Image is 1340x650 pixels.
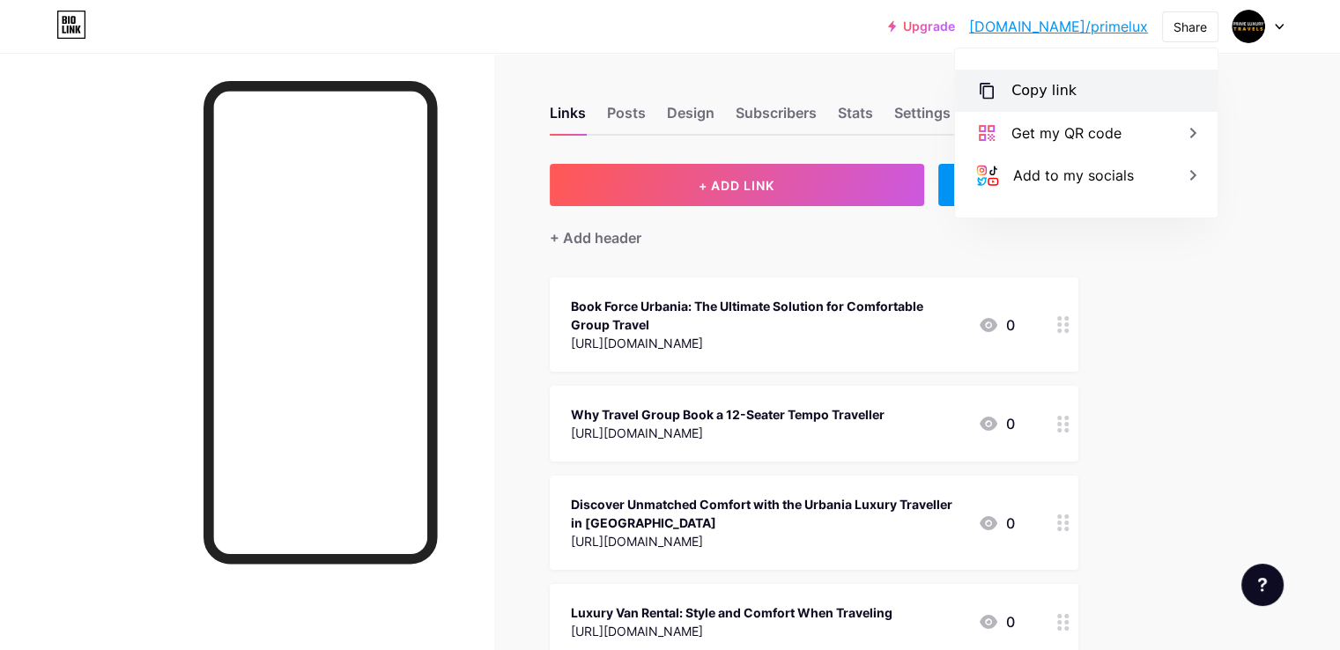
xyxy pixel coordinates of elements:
div: 0 [978,314,1015,336]
div: Subscribers [736,102,817,134]
a: [DOMAIN_NAME]/primelux [969,16,1148,37]
button: + ADD LINK [550,164,924,206]
div: Get my QR code [1011,122,1122,144]
div: Share [1173,18,1207,36]
div: 0 [978,413,1015,434]
a: Upgrade [888,19,955,33]
div: Why Travel Group Book a 12-Seater Tempo Traveller [571,405,885,424]
img: Prime Luxury Travels [1232,10,1265,43]
div: Copy link [1011,80,1077,101]
div: [URL][DOMAIN_NAME] [571,334,964,352]
div: Stats [838,102,873,134]
div: Links [550,102,586,134]
div: [URL][DOMAIN_NAME] [571,622,892,640]
div: 0 [978,513,1015,534]
div: [URL][DOMAIN_NAME] [571,532,964,550]
div: Add to my socials [1013,165,1134,186]
div: Luxury Van Rental: Style and Comfort When Traveling [571,603,892,622]
div: Design [667,102,714,134]
div: + Add header [550,227,641,248]
div: Settings [894,102,951,134]
div: 0 [978,611,1015,632]
div: Discover Unmatched Comfort with the Urbania Luxury Traveller in [GEOGRAPHIC_DATA] [571,495,964,532]
div: Posts [607,102,646,134]
div: [URL][DOMAIN_NAME] [571,424,885,442]
span: + ADD LINK [699,178,774,193]
div: + ADD EMBED [938,164,1078,206]
div: Book Force Urbania: The Ultimate Solution for Comfortable Group Travel [571,297,964,334]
